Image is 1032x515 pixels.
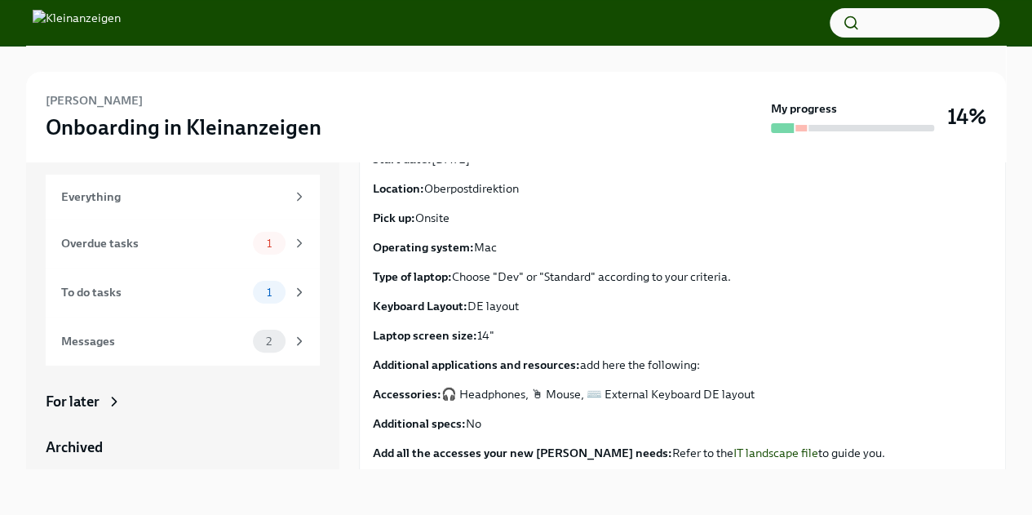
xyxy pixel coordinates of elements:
strong: Pick up: [373,211,415,225]
p: Onsite [373,210,992,226]
a: Everything [46,175,320,219]
h3: Onboarding in Kleinanzeigen [46,113,321,142]
p: DE layout [373,298,992,314]
p: Mac [373,239,992,255]
a: Archived [46,437,320,457]
span: 1 [257,286,281,299]
a: Overdue tasks1 [46,219,320,268]
h3: 14% [947,102,986,131]
strong: Add all the accesses your new [PERSON_NAME] needs: [373,446,672,460]
a: IT landscape file [733,446,818,460]
p: 14" [373,327,992,344]
p: Choose "Dev" or "Standard" according to your criteria. [373,269,992,285]
strong: Laptop screen size: [373,328,477,343]
p: 🎧 Headphones, 🖱 Mouse, ⌨️ External Keyboard DE layout [373,386,992,402]
strong: Type of laptop: [373,269,452,284]
a: Messages2 [46,317,320,366]
strong: Additional applications and resources: [373,357,580,372]
strong: My progress [771,100,837,117]
div: Messages [61,332,246,350]
p: add here the following: [373,357,992,373]
p: Refer to the to guide you. [373,445,992,461]
strong: Keyboard Layout: [373,299,467,313]
strong: Accessories: [373,387,441,402]
div: Everything [61,188,286,206]
strong: Operating system: [373,240,474,255]
div: To do tasks [61,283,246,301]
a: For later [46,392,320,411]
p: Oberpostdirektion [373,180,992,197]
div: For later [46,392,100,411]
strong: Additional specs: [373,416,466,431]
div: Overdue tasks [61,234,246,252]
a: To do tasks1 [46,268,320,317]
h6: [PERSON_NAME] [46,91,143,109]
span: 1 [257,238,281,250]
img: Kleinanzeigen [33,10,121,36]
p: No [373,415,992,432]
strong: Location: [373,181,424,196]
span: 2 [256,335,281,348]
